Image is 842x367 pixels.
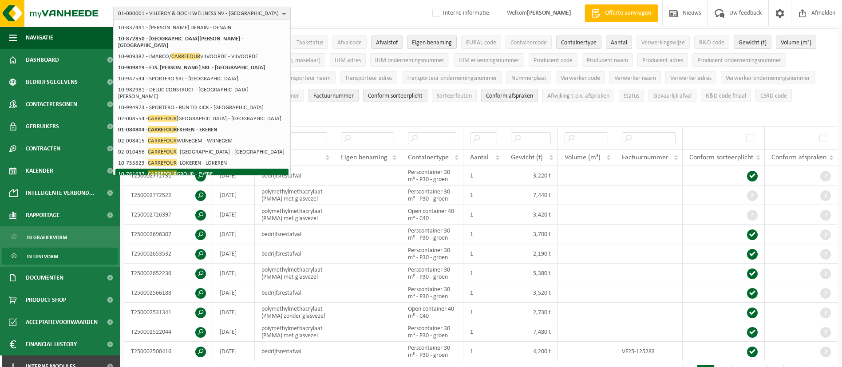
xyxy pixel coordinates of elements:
td: bedrijfsrestafval [255,342,334,361]
span: Sorteerfouten [437,93,472,99]
td: T250002531341 [124,303,213,322]
span: Afwijking t.o.v. afspraken [547,93,609,99]
button: EURAL codeEURAL code: Activate to sort [461,36,501,49]
span: CARREFOUR [148,126,177,133]
span: Transporteur adres [345,75,392,82]
span: CARREFOUR [148,148,177,155]
span: Gevaarlijk afval [653,93,692,99]
strong: [PERSON_NAME] [527,10,571,16]
td: [DATE] [213,166,255,185]
button: R&D code finaalR&amp;D code finaal: Activate to sort [701,89,751,102]
a: In grafiekvorm [2,229,118,245]
button: Transporteur naamTransporteur naam: Activate to sort [278,71,336,84]
td: 1 [463,244,504,264]
span: Verwerker ondernemingsnummer [726,75,810,82]
span: Contactpersonen [26,93,77,115]
td: Open container 40 m³ - C40 [401,303,463,322]
strong: 01-084804 - EKEREN - EKEREN [118,126,217,133]
button: VerwerkingswijzeVerwerkingswijze: Activate to sort [636,36,690,49]
td: 3,220 t [504,166,558,185]
span: Producent ondernemingsnummer [697,57,781,64]
td: Perscontainer 30 m³ - P30 - groen [401,244,463,264]
span: Gewicht (t) [511,154,543,161]
button: AfvalstofAfvalstof: Activate to sort [371,36,403,49]
span: IHM erkenningsnummer [459,57,519,64]
td: 2,190 t [504,244,558,264]
button: AantalAantal: Activate to sort [606,36,632,49]
td: [DATE] [213,303,255,322]
span: Financial History [26,333,77,355]
span: Producent code [534,57,573,64]
span: Eigen benaming [341,154,387,161]
li: 02-010456 - - [GEOGRAPHIC_DATA] - [GEOGRAPHIC_DATA] [115,146,289,158]
td: T250002772731 [124,166,213,185]
button: ContainertypeContainertype: Activate to sort [556,36,601,49]
span: Dashboard [26,49,59,71]
td: 7,480 t [504,322,558,342]
button: TaakstatusTaakstatus: Activate to sort [292,36,328,49]
span: Containertype [561,39,597,46]
button: Transporteur ondernemingsnummerTransporteur ondernemingsnummer : Activate to sort [402,71,502,84]
td: bedrijfsrestafval [255,244,334,264]
span: Intelligente verbond... [26,182,95,204]
span: In lijstvorm [27,248,58,265]
span: Containercode [510,39,547,46]
span: R&D code finaal [706,93,746,99]
td: [DATE] [213,264,255,283]
a: Offerte aanvragen [585,4,658,22]
td: [DATE] [213,342,255,361]
span: In grafiekvorm [27,229,67,246]
span: Gewicht (t) [739,39,767,46]
span: CARREFOUR [171,53,200,59]
button: Verwerker adresVerwerker adres: Activate to sort [665,71,716,84]
span: Aantal [470,154,489,161]
label: Interne informatie [431,7,489,20]
button: Producent naamProducent naam: Activate to sort [582,53,633,67]
td: [DATE] [213,185,255,205]
span: Conform sorteerplicht [689,154,753,161]
td: [DATE] [213,244,255,264]
span: Volume (m³) [781,39,811,46]
td: 1 [463,342,504,361]
td: Perscontainer 30 m³ - P30 - groen [401,225,463,244]
td: 3,700 t [504,225,558,244]
strong: 10-909819 - ETS. [PERSON_NAME] SRL - [GEOGRAPHIC_DATA] [118,65,265,71]
td: bedrijfsrestafval [255,283,334,303]
li: 10-994973 - SPORTERO - RUN TO KICK - [GEOGRAPHIC_DATA] [115,102,289,113]
span: Factuurnummer [622,154,668,161]
td: T250002653532 [124,244,213,264]
span: Volume (m³) [565,154,601,161]
button: Producent ondernemingsnummerProducent ondernemingsnummer: Activate to sort [692,53,786,67]
span: CARREFOUR [148,137,177,144]
li: 02-008554 - [GEOGRAPHIC_DATA] - [GEOGRAPHIC_DATA] [115,113,289,124]
span: Acceptatievoorwaarden [26,311,98,333]
button: R&D codeR&amp;D code: Activate to sort [694,36,729,49]
td: [DATE] [213,205,255,225]
span: Product Shop [26,289,66,311]
td: 1 [463,225,504,244]
td: 3,420 t [504,205,558,225]
td: 1 [463,166,504,185]
span: Afvalcode [337,39,362,46]
span: IHM adres [335,57,361,64]
span: Transporteur naam [283,75,331,82]
span: Gebruikers [26,115,59,138]
span: Transporteur ondernemingsnummer [407,75,497,82]
span: Documenten [26,267,63,289]
button: IHM ondernemingsnummerIHM ondernemingsnummer: Activate to sort [370,53,449,67]
button: CSRD codeCSRD code: Activate to sort [755,89,792,102]
td: T250002566188 [124,283,213,303]
span: CARREFOUR [148,170,177,177]
a: In lijstvorm [2,248,118,264]
span: CARREFOUR [148,115,177,122]
span: IHM ondernemingsnummer [375,57,444,64]
button: Verwerker naamVerwerker naam: Activate to sort [609,71,661,84]
td: polymethylmethacrylaat (PMMA) met glasvezel [255,185,334,205]
td: 5,380 t [504,264,558,283]
span: Contracten [26,138,60,160]
td: 2,730 t [504,303,558,322]
button: 01-000001 - VILLEROY & BOCH WELLNESS NV - [GEOGRAPHIC_DATA] [113,7,291,20]
td: polymethylmethacrylaat (PMMA) zonder glasvezel [255,303,334,322]
td: 1 [463,205,504,225]
span: Verwerker code [561,75,600,82]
